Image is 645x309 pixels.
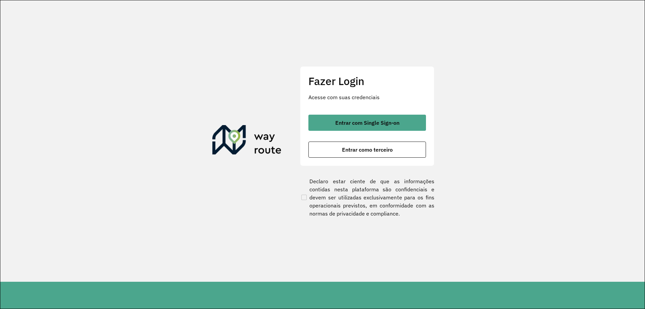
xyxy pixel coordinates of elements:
h2: Fazer Login [308,75,426,87]
button: button [308,115,426,131]
button: button [308,142,426,158]
label: Declaro estar ciente de que as informações contidas nesta plataforma são confidenciais e devem se... [300,177,434,218]
img: Roteirizador AmbevTech [212,125,282,157]
p: Acesse com suas credenciais [308,93,426,101]
span: Entrar como terceiro [342,147,393,152]
span: Entrar com Single Sign-on [335,120,399,125]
